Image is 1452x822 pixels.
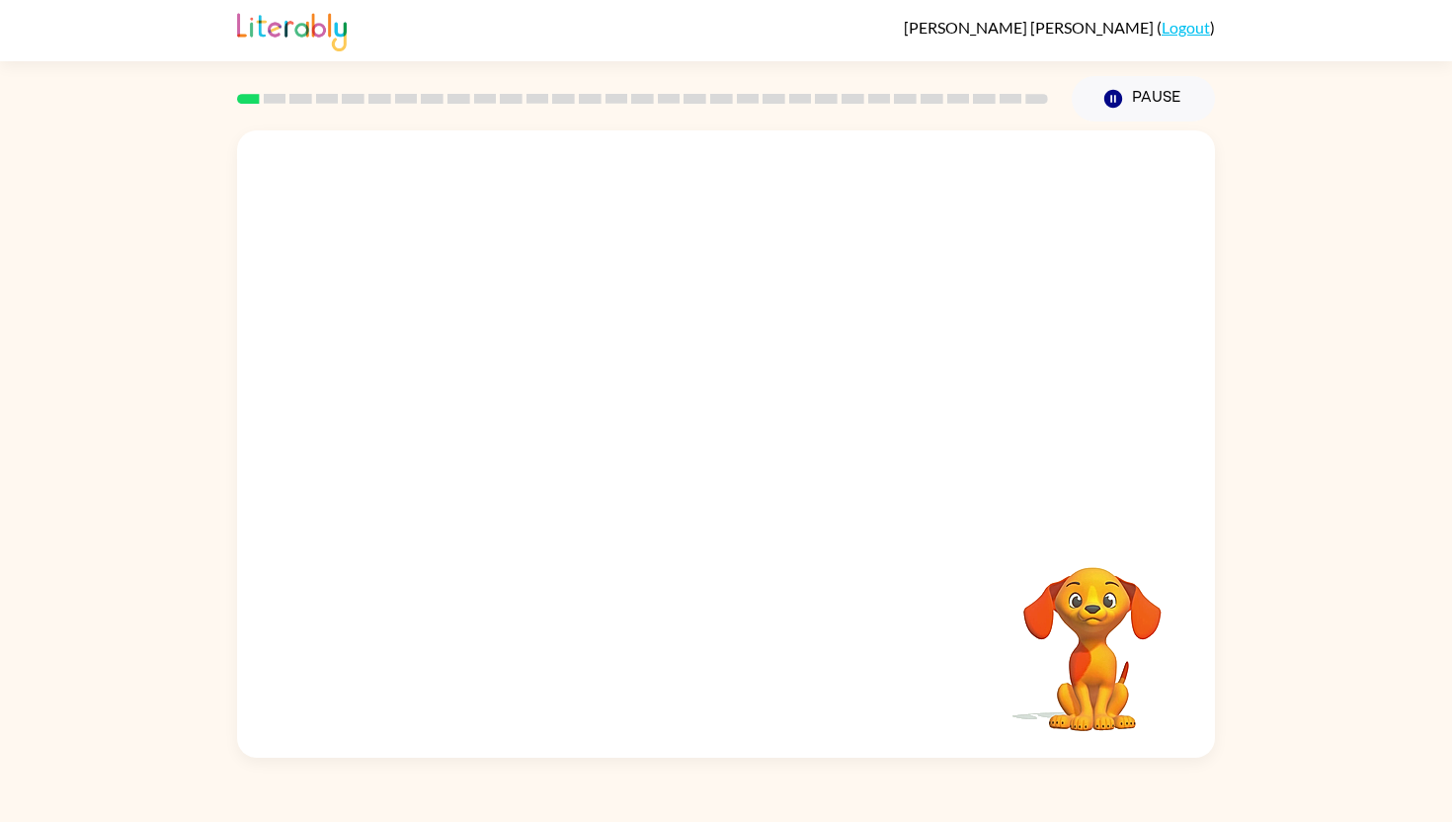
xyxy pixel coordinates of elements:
div: ( ) [904,18,1215,37]
button: Pause [1072,76,1215,122]
span: [PERSON_NAME] [PERSON_NAME] [904,18,1157,37]
video: Your browser must support playing .mp4 files to use Literably. Please try using another browser. [994,536,1191,734]
a: Logout [1162,18,1210,37]
img: Literably [237,8,347,51]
